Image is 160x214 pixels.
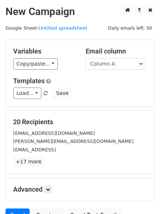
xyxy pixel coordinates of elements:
a: Templates [13,77,45,85]
a: +17 more [13,157,44,166]
h5: 20 Recipients [13,118,147,126]
small: [EMAIL_ADDRESS][DOMAIN_NAME] [13,130,95,136]
span: Daily emails left: 50 [105,24,155,32]
h5: Advanced [13,185,147,193]
h2: New Campaign [5,5,155,18]
small: [EMAIL_ADDRESS] [13,147,56,152]
small: Google Sheet: [5,25,88,31]
h5: Variables [13,47,75,55]
small: [PERSON_NAME][EMAIL_ADDRESS][DOMAIN_NAME] [13,139,134,144]
h5: Email column [86,47,147,55]
a: Copy/paste... [13,58,58,70]
a: Daily emails left: 50 [105,25,155,31]
a: Untitled spreadsheet [38,25,87,31]
a: Load... [13,88,41,99]
button: Save [53,88,72,99]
